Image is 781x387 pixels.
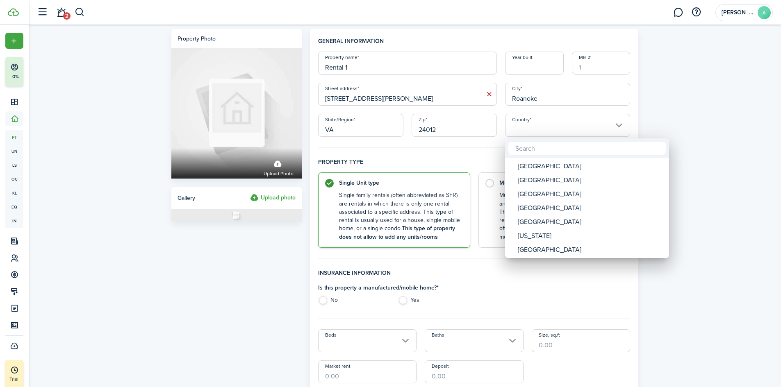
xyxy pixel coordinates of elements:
[518,229,663,243] div: [US_STATE]
[518,187,663,201] div: [GEOGRAPHIC_DATA]
[518,159,663,173] div: [GEOGRAPHIC_DATA]
[505,158,669,258] mbsc-wheel: Country
[518,173,663,187] div: [GEOGRAPHIC_DATA]
[518,215,663,229] div: [GEOGRAPHIC_DATA]
[518,201,663,215] div: [GEOGRAPHIC_DATA]
[518,243,663,257] div: [GEOGRAPHIC_DATA]
[508,142,666,155] input: Search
